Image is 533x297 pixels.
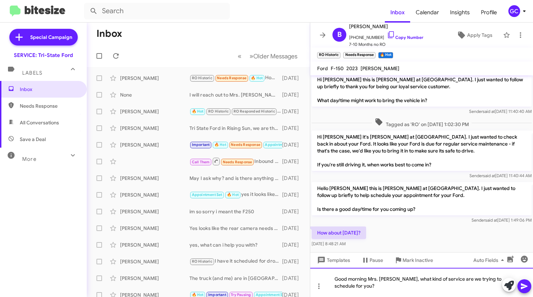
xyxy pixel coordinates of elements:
div: [PERSON_NAME] [120,108,189,115]
span: « [238,52,242,60]
div: [PERSON_NAME] [120,141,189,148]
span: Appointment Set [192,192,222,197]
div: [DATE] [282,141,304,148]
span: Older Messages [253,52,297,60]
div: Yes looks like the rear camera needs a software update. Right now it appears to be an advanced no... [189,225,282,232]
div: [DATE] [282,75,304,82]
span: Needs Response [217,76,246,80]
span: Templates [316,254,350,266]
button: GC [502,5,525,17]
span: RO Historic [192,76,212,80]
span: Mark Inactive [403,254,433,266]
div: [DATE] [282,191,304,198]
span: Tagged as 'RO' on [DATE] 1:02:30 PM [372,118,472,128]
div: None [120,91,189,98]
a: Inbox [385,2,410,23]
div: [DATE] [282,275,304,282]
div: [DATE] [282,208,304,215]
div: I have it scheduled for drop off [DATE] at 12:45 [189,257,282,265]
span: Needs Response [231,142,260,147]
div: [PERSON_NAME] [120,75,189,82]
span: 🔥 Hot [251,76,263,80]
span: Call Them [192,160,210,164]
span: Appointment Set [265,142,295,147]
span: More [22,156,36,162]
nav: Page navigation example [234,49,302,63]
div: [DATE] [282,258,304,265]
div: I will reach out to Mrs. [PERSON_NAME], thank you! [189,91,282,98]
h1: Inbox [96,28,122,39]
span: said at [483,109,495,114]
span: Try Pausing [231,292,251,297]
span: All Conversations [20,119,59,126]
button: Next [245,49,302,63]
span: said at [483,173,495,178]
span: Auto Fields [473,254,507,266]
div: SERVICE: Tri-State Ford [14,52,73,59]
span: 🔥 Hot [192,292,204,297]
p: Hello [PERSON_NAME] this is [PERSON_NAME] at [GEOGRAPHIC_DATA]. I just wanted to follow up briefl... [312,182,532,215]
small: 🔥 Hot [378,52,393,58]
span: Important [208,292,226,297]
div: Tri State Ford in Rising Sun, we are the old [PERSON_NAME]. Did you have a Ford we could help sch... [189,125,282,132]
div: [DATE] [282,158,304,165]
button: Mark Inactive [389,254,439,266]
p: Hi [PERSON_NAME] this is [PERSON_NAME] at [GEOGRAPHIC_DATA]. I just wanted to follow up briefly t... [312,73,532,107]
div: [DATE] [282,241,304,248]
span: Inbox [20,86,79,93]
span: B [337,29,342,40]
span: [PERSON_NAME] [361,65,399,72]
span: [DATE] 8:48:21 AM [312,241,346,246]
span: 🔥 Hot [214,142,226,147]
span: 🔥 Hot [192,109,204,114]
div: How about [DATE]? [189,74,282,82]
div: [PERSON_NAME] [120,125,189,132]
span: Sender [DATE] 11:40:40 AM [469,109,532,114]
span: Save a Deal [20,136,46,143]
a: Copy Number [387,35,423,40]
span: 2023 [346,65,358,72]
p: Hi [PERSON_NAME] it's [PERSON_NAME] at [GEOGRAPHIC_DATA]. I just wanted to check back in about yo... [312,131,532,171]
span: Special Campaign [30,34,72,41]
div: [PERSON_NAME] [120,208,189,215]
span: » [249,52,253,60]
span: F-150 [331,65,344,72]
button: Pause [356,254,389,266]
div: [DATE] [282,175,304,182]
button: Auto Fields [468,254,512,266]
a: Calendar [410,2,445,23]
a: Special Campaign [9,29,78,46]
div: [PERSON_NAME] [120,225,189,232]
span: Sender [DATE] 1:49:06 PM [472,217,532,223]
a: Profile [475,2,502,23]
div: May I ask why? and is there anything we can do to make it right? [189,175,282,182]
span: Pause [370,254,383,266]
div: yes it looks like she does have an appointment for [DATE] August first, sorry for the inconvenience [189,191,282,199]
span: RO Responded Historic [234,109,275,114]
div: yes, what can i help you with? [189,241,282,248]
div: Awesome, thank you [189,141,282,149]
div: [DATE] [282,225,304,232]
div: The truck (and me) are in [GEOGRAPHIC_DATA], so the commute is a bit too far. Thanks. [189,275,282,282]
span: Labels [22,70,42,76]
span: Apply Tags [467,29,492,41]
div: [DATE] [282,108,304,115]
span: Ford [317,65,328,72]
span: Sender [DATE] 11:40:44 AM [469,173,532,178]
a: Insights [445,2,475,23]
div: Good morning Mrs. [PERSON_NAME], what kind of service are we trying to schedule for you? [310,268,533,297]
span: [PHONE_NUMBER] [349,31,423,41]
div: Yes sir, Ourisman Ford in Rising Sun, the old [PERSON_NAME] [189,107,282,115]
div: [PERSON_NAME] [120,258,189,265]
small: RO Historic [317,52,340,58]
div: GC [508,5,520,17]
span: said at [485,217,497,223]
p: How about [DATE]? [312,226,366,239]
span: Needs Response [223,160,252,164]
small: Needs Response [343,52,375,58]
button: Apply Tags [449,29,500,41]
span: Needs Response [20,102,79,109]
